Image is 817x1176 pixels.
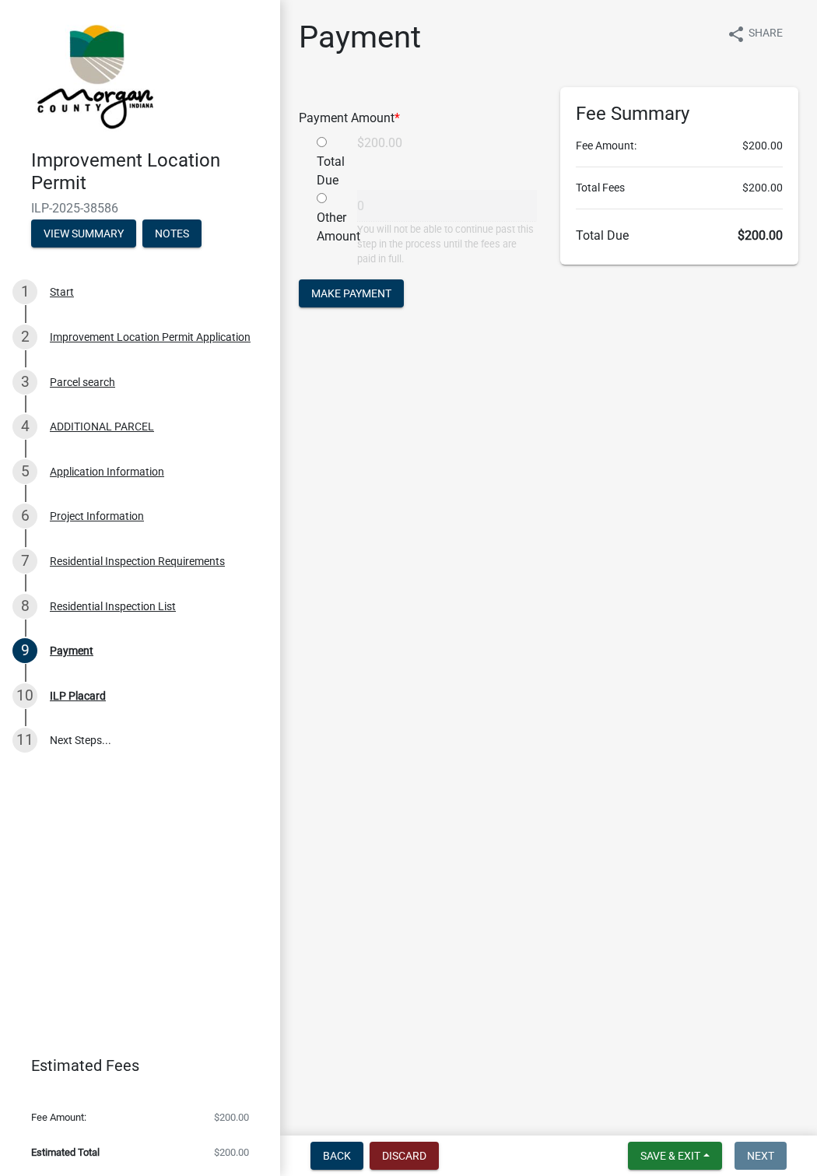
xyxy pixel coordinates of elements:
div: 4 [12,414,37,439]
wm-modal-confirm: Summary [31,228,136,240]
div: Residential Inspection Requirements [50,556,225,567]
h4: Improvement Location Permit [31,149,268,195]
div: 9 [12,638,37,663]
span: $200.00 [742,180,783,196]
h6: Total Due [576,228,783,243]
div: Residential Inspection List [50,601,176,612]
a: Estimated Fees [12,1050,255,1081]
li: Total Fees [576,180,783,196]
button: View Summary [31,219,136,247]
div: 3 [12,370,37,395]
button: Make Payment [299,279,404,307]
div: 7 [12,549,37,574]
span: Estimated Total [31,1147,100,1157]
i: share [727,25,745,44]
div: Payment Amount [287,109,549,128]
div: 11 [12,728,37,753]
span: $200.00 [738,228,783,243]
div: 2 [12,325,37,349]
img: Morgan County, Indiana [31,16,156,133]
li: Fee Amount: [576,138,783,154]
h1: Payment [299,19,421,56]
wm-modal-confirm: Notes [142,228,202,240]
div: Improvement Location Permit Application [50,332,251,342]
div: Other Amount [305,190,345,267]
div: 8 [12,594,37,619]
button: shareShare [714,19,795,49]
div: Application Information [50,466,164,477]
div: Project Information [50,511,144,521]
span: Next [747,1150,774,1162]
span: Save & Exit [640,1150,700,1162]
div: Payment [50,645,93,656]
button: Save & Exit [628,1142,722,1170]
span: Make Payment [311,286,391,299]
span: $200.00 [214,1112,249,1122]
div: 10 [12,683,37,708]
div: ADDITIONAL PARCEL [50,421,154,432]
span: Share [749,25,783,44]
div: Start [50,286,74,297]
div: Parcel search [50,377,115,388]
span: $200.00 [214,1147,249,1157]
span: $200.00 [742,138,783,154]
div: 5 [12,459,37,484]
button: Back [310,1142,363,1170]
div: ILP Placard [50,690,106,701]
div: 6 [12,504,37,528]
span: Back [323,1150,351,1162]
button: Notes [142,219,202,247]
h6: Fee Summary [576,103,783,125]
button: Next [735,1142,787,1170]
span: Fee Amount: [31,1112,86,1122]
div: 1 [12,279,37,304]
button: Discard [370,1142,439,1170]
div: Total Due [305,134,345,190]
span: ILP-2025-38586 [31,201,249,216]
